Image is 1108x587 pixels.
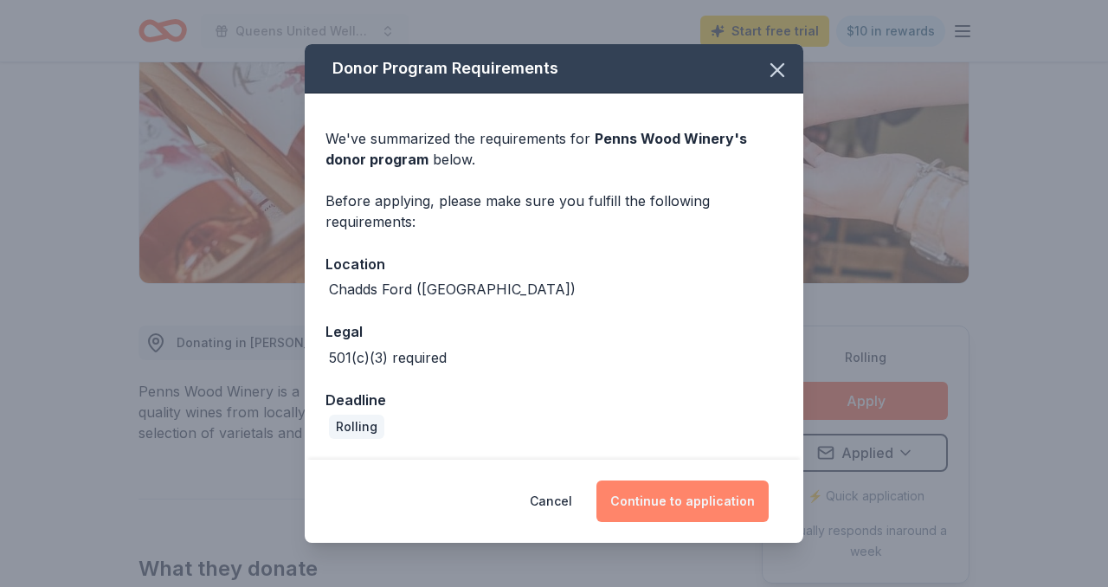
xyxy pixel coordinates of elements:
button: Cancel [530,481,572,522]
div: Chadds Ford ([GEOGRAPHIC_DATA]) [329,279,576,300]
div: We've summarized the requirements for below. [325,128,783,170]
div: Before applying, please make sure you fulfill the following requirements: [325,190,783,232]
div: Location [325,253,783,275]
div: 501(c)(3) required [329,347,447,368]
button: Continue to application [596,481,769,522]
div: Legal [325,320,783,343]
div: Deadline [325,389,783,411]
div: Donor Program Requirements [305,44,803,94]
div: Rolling [329,415,384,439]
